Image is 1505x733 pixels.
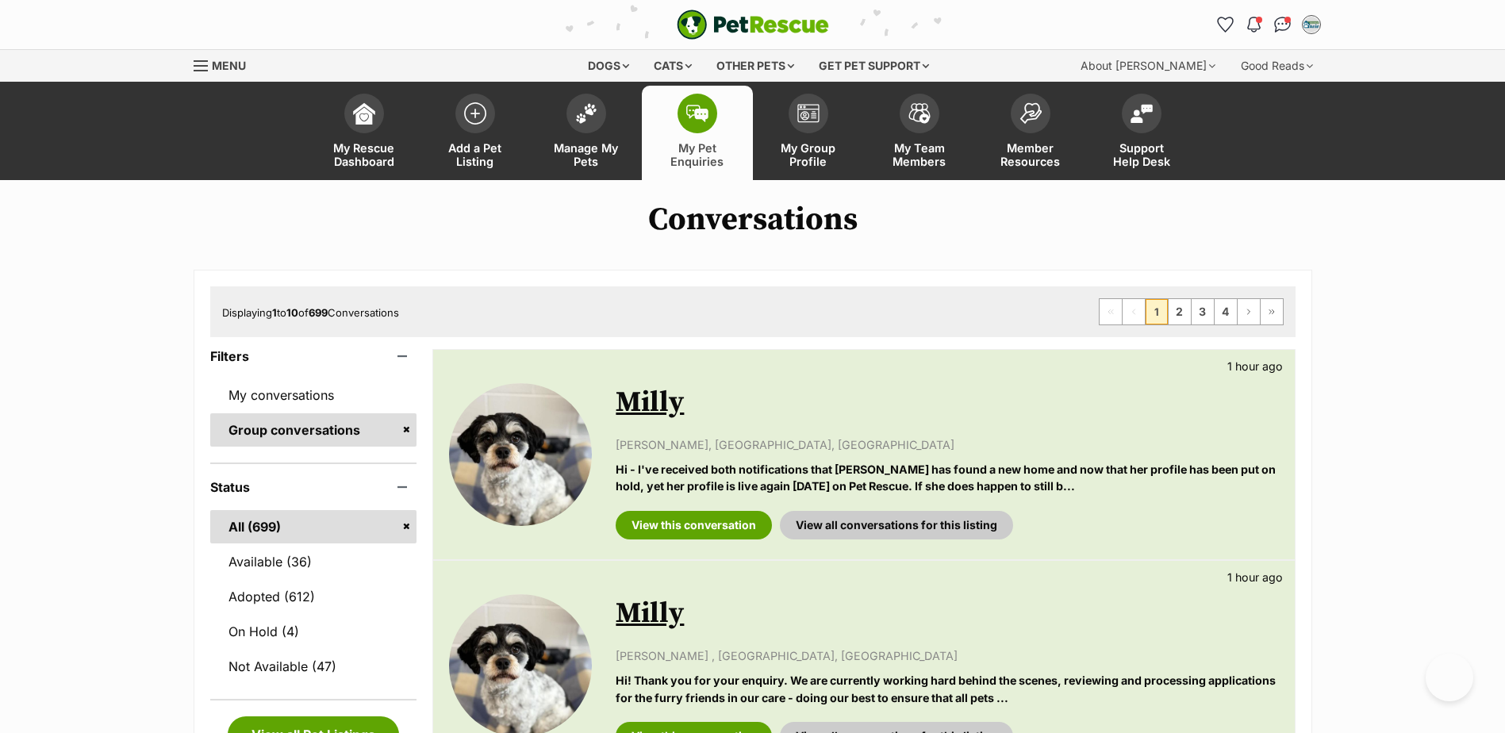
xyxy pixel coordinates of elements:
a: My Rescue Dashboard [309,86,420,180]
span: Member Resources [995,141,1066,168]
strong: 1 [272,306,277,319]
a: Conversations [1270,12,1296,37]
div: About [PERSON_NAME] [1069,50,1227,82]
a: Adopted (612) [210,580,417,613]
a: Available (36) [210,545,417,578]
a: Milly [616,385,684,420]
span: Displaying to of Conversations [222,306,399,319]
a: Page 4 [1215,299,1237,324]
p: 1 hour ago [1227,569,1283,585]
img: member-resources-icon-8e73f808a243e03378d46382f2149f9095a855e16c252ad45f914b54edf8863c.svg [1019,102,1042,124]
header: Filters [210,349,417,363]
a: PetRescue [677,10,829,40]
span: My Group Profile [773,141,844,168]
span: My Team Members [884,141,955,168]
a: Milly [616,596,684,631]
button: Notifications [1242,12,1267,37]
div: Dogs [577,50,640,82]
p: [PERSON_NAME], [GEOGRAPHIC_DATA], [GEOGRAPHIC_DATA] [616,436,1278,453]
a: My Pet Enquiries [642,86,753,180]
span: Manage My Pets [551,141,622,168]
div: Good Reads [1230,50,1324,82]
img: chat-41dd97257d64d25036548639549fe6c8038ab92f7586957e7f3b1b290dea8141.svg [1274,17,1291,33]
p: Hi - I've received both notifications that [PERSON_NAME] has found a new home and now that her pr... [616,461,1278,495]
span: First page [1100,299,1122,324]
a: Support Help Desk [1086,86,1197,180]
p: Hi! Thank you for your enquiry. We are currently working hard behind the scenes, reviewing and pr... [616,672,1278,706]
span: Menu [212,59,246,72]
p: 1 hour ago [1227,358,1283,374]
strong: 10 [286,306,298,319]
a: Group conversations [210,413,417,447]
span: Page 1 [1146,299,1168,324]
span: My Pet Enquiries [662,141,733,168]
a: My conversations [210,378,417,412]
img: notifications-46538b983faf8c2785f20acdc204bb7945ddae34d4c08c2a6579f10ce5e182be.svg [1247,17,1260,33]
div: Other pets [705,50,805,82]
img: dashboard-icon-eb2f2d2d3e046f16d808141f083e7271f6b2e854fb5c12c21221c1fb7104beca.svg [353,102,375,125]
span: Support Help Desk [1106,141,1177,168]
a: Page 2 [1169,299,1191,324]
a: View all conversations for this listing [780,511,1013,539]
img: pet-enquiries-icon-7e3ad2cf08bfb03b45e93fb7055b45f3efa6380592205ae92323e6603595dc1f.svg [686,105,708,122]
span: My Rescue Dashboard [328,141,400,168]
a: Next page [1238,299,1260,324]
a: Page 3 [1192,299,1214,324]
header: Status [210,480,417,494]
span: Add a Pet Listing [440,141,511,168]
strong: 699 [309,306,328,319]
img: group-profile-icon-3fa3cf56718a62981997c0bc7e787c4b2cf8bcc04b72c1350f741eb67cf2f40e.svg [797,104,820,123]
a: Add a Pet Listing [420,86,531,180]
a: My Group Profile [753,86,864,180]
a: Last page [1261,299,1283,324]
iframe: Help Scout Beacon - Open [1426,654,1473,701]
img: team-members-icon-5396bd8760b3fe7c0b43da4ab00e1e3bb1a5d9ba89233759b79545d2d3fc5d0d.svg [908,103,931,124]
img: help-desk-icon-fdf02630f3aa405de69fd3d07c3f3aa587a6932b1a1747fa1d2bba05be0121f9.svg [1131,104,1153,123]
a: On Hold (4) [210,615,417,648]
a: Favourites [1213,12,1238,37]
img: Matisse profile pic [1303,17,1319,33]
button: My account [1299,12,1324,37]
img: add-pet-listing-icon-0afa8454b4691262ce3f59096e99ab1cd57d4a30225e0717b998d2c9b9846f56.svg [464,102,486,125]
span: Previous page [1123,299,1145,324]
img: manage-my-pets-icon-02211641906a0b7f246fdf0571729dbe1e7629f14944591b6c1af311fb30b64b.svg [575,103,597,124]
div: Get pet support [808,50,940,82]
a: Member Resources [975,86,1086,180]
a: View this conversation [616,511,772,539]
a: Manage My Pets [531,86,642,180]
a: Menu [194,50,257,79]
p: [PERSON_NAME] , [GEOGRAPHIC_DATA], [GEOGRAPHIC_DATA] [616,647,1278,664]
a: Not Available (47) [210,650,417,683]
div: Cats [643,50,703,82]
nav: Pagination [1099,298,1284,325]
a: All (699) [210,510,417,543]
img: Milly [449,383,592,526]
a: My Team Members [864,86,975,180]
ul: Account quick links [1213,12,1324,37]
img: logo-e224e6f780fb5917bec1dbf3a21bbac754714ae5b6737aabdf751b685950b380.svg [677,10,829,40]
